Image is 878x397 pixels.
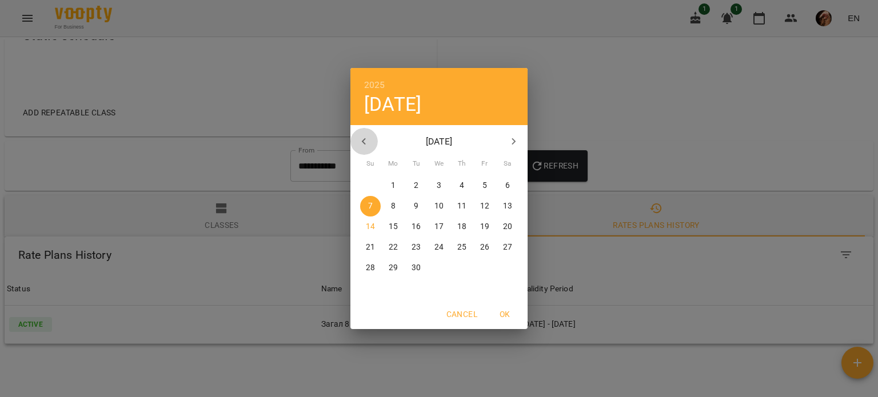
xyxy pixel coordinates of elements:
[366,242,375,253] p: 21
[497,216,518,237] button: 20
[480,242,489,253] p: 26
[412,262,421,274] p: 30
[360,216,381,237] button: 14
[452,237,472,258] button: 25
[389,221,398,232] p: 15
[446,307,477,321] span: Cancel
[383,158,404,170] span: Mo
[480,221,489,232] p: 19
[503,242,512,253] p: 27
[378,135,501,149] p: [DATE]
[474,216,495,237] button: 19
[452,175,472,196] button: 4
[364,77,385,93] button: 2025
[497,196,518,216] button: 13
[429,196,449,216] button: 10
[497,237,518,258] button: 27
[391,180,396,191] p: 1
[389,242,398,253] p: 22
[452,216,472,237] button: 18
[429,237,449,258] button: 24
[497,175,518,196] button: 6
[442,304,482,324] button: Cancel
[429,175,449,196] button: 3
[491,307,518,321] span: OK
[364,93,421,116] button: [DATE]
[383,175,404,196] button: 1
[391,200,396,212] p: 8
[412,242,421,253] p: 23
[452,158,472,170] span: Th
[429,158,449,170] span: We
[434,200,444,212] p: 10
[360,237,381,258] button: 21
[482,180,487,191] p: 5
[383,216,404,237] button: 15
[383,237,404,258] button: 22
[429,216,449,237] button: 17
[503,200,512,212] p: 13
[406,196,426,216] button: 9
[457,221,466,232] p: 18
[366,221,375,232] p: 14
[457,242,466,253] p: 25
[460,180,464,191] p: 4
[406,175,426,196] button: 2
[383,196,404,216] button: 8
[406,258,426,278] button: 30
[383,258,404,278] button: 29
[434,221,444,232] p: 17
[434,242,444,253] p: 24
[412,221,421,232] p: 16
[474,158,495,170] span: Fr
[389,262,398,274] p: 29
[497,158,518,170] span: Sa
[480,200,489,212] p: 12
[414,180,418,191] p: 2
[457,200,466,212] p: 11
[406,216,426,237] button: 16
[368,200,373,212] p: 7
[360,158,381,170] span: Su
[474,237,495,258] button: 26
[437,180,441,191] p: 3
[366,262,375,274] p: 28
[360,196,381,216] button: 7
[505,180,510,191] p: 6
[406,158,426,170] span: Tu
[414,200,418,212] p: 9
[486,304,523,324] button: OK
[474,175,495,196] button: 5
[474,196,495,216] button: 12
[406,237,426,258] button: 23
[452,196,472,216] button: 11
[503,221,512,232] p: 20
[360,258,381,278] button: 28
